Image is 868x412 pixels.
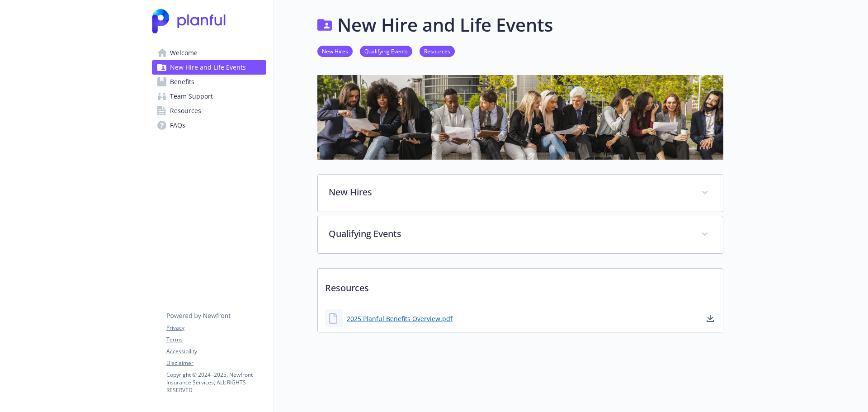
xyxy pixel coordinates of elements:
span: FAQs [170,118,185,133]
a: Team Support [152,89,266,104]
a: New Hire and Life Events [152,60,266,75]
a: Benefits [152,75,266,89]
a: download document [705,313,716,324]
a: Resources [420,47,455,55]
a: 2025 Planful Benefits Overview.pdf [347,314,453,323]
p: Copyright © 2024 - 2025 , Newfront Insurance Services, ALL RIGHTS RESERVED [166,371,266,394]
div: New Hires [318,175,723,212]
a: Terms [166,336,266,344]
a: Welcome [152,46,266,60]
h1: New Hire and Life Events [337,11,553,38]
span: Team Support [170,89,213,104]
p: Resources [318,269,723,302]
p: Qualifying Events [329,227,690,241]
div: Qualifying Events [318,216,723,253]
a: Privacy [166,324,266,332]
span: Benefits [170,75,194,89]
p: New Hires [329,185,690,199]
span: Resources [170,104,201,118]
a: Accessibility [166,347,266,355]
a: Qualifying Events [360,47,412,55]
a: FAQs [152,118,266,133]
img: new hire page banner [317,75,723,160]
span: New Hire and Life Events [170,60,246,75]
span: Welcome [170,46,198,60]
a: Disclaimer [166,359,266,367]
a: Resources [152,104,266,118]
a: New Hires [317,47,353,55]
